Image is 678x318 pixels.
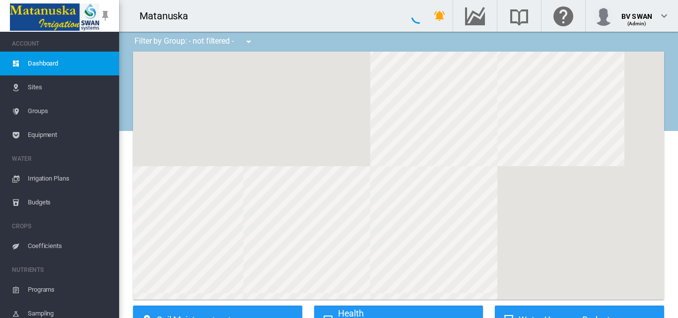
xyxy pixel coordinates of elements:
span: (Admin) [627,21,647,26]
md-icon: Go to the Data Hub [463,10,487,22]
md-icon: Click here for help [551,10,575,22]
span: Budgets [28,191,111,214]
span: ACCOUNT [12,36,111,52]
div: Filter by Group: - not filtered - [127,32,262,52]
button: icon-bell-ring [430,6,450,26]
img: profile.jpg [594,6,613,26]
md-icon: icon-pin [99,10,111,22]
md-icon: icon-bell-ring [434,10,446,22]
span: Programs [28,278,111,302]
span: Coefficients [28,234,111,258]
div: BV SWAN [621,7,652,17]
img: Matanuska_LOGO.png [10,3,99,31]
md-icon: icon-chevron-down [658,10,670,22]
span: Groups [28,99,111,123]
md-icon: icon-menu-down [243,36,255,48]
md-icon: Search the knowledge base [507,10,531,22]
span: Irrigation Plans [28,167,111,191]
span: Dashboard [28,52,111,75]
button: icon-menu-down [239,32,259,52]
span: NUTRIENTS [12,262,111,278]
span: WATER [12,151,111,167]
div: Matanuska [139,9,197,23]
span: Equipment [28,123,111,147]
span: Sites [28,75,111,99]
span: CROPS [12,218,111,234]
